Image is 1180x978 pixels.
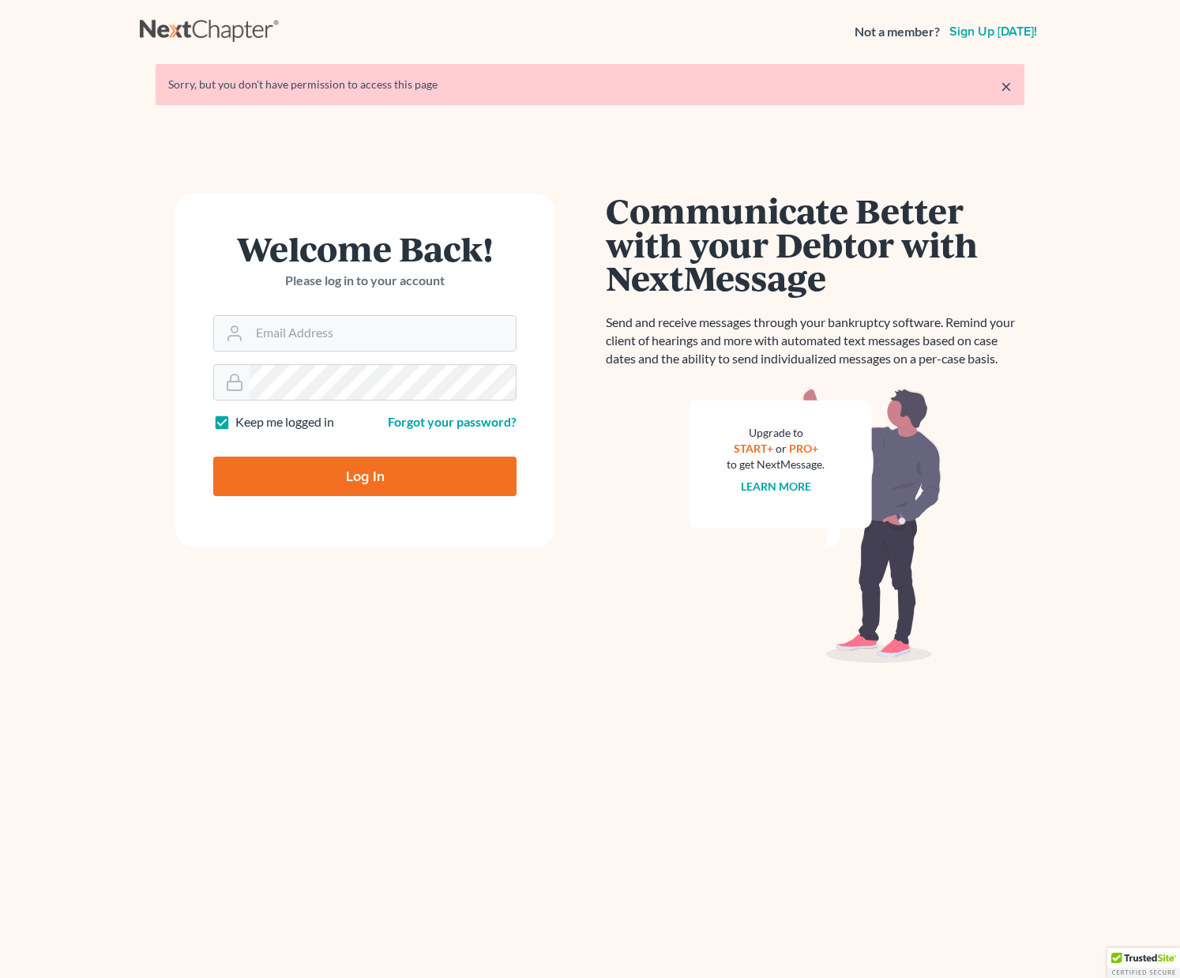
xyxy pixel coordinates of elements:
[250,316,516,351] input: Email Address
[213,231,517,265] h1: Welcome Back!
[213,457,517,496] input: Log In
[727,425,825,441] div: Upgrade to
[1107,948,1180,978] div: TrustedSite Certified
[168,77,1012,92] div: Sorry, but you don't have permission to access this page
[734,442,773,455] a: START+
[388,414,517,429] a: Forgot your password?
[727,457,825,472] div: to get NextMessage.
[789,442,818,455] a: PRO+
[689,387,941,664] img: nextmessage_bg-59042aed3d76b12b5cd301f8e5b87938c9018125f34e5fa2b7a6b67550977c72.svg
[606,314,1024,368] p: Send and receive messages through your bankruptcy software. Remind your client of hearings and mo...
[606,194,1024,295] h1: Communicate Better with your Debtor with NextMessage
[855,23,940,41] strong: Not a member?
[1001,77,1012,96] a: ×
[741,480,811,493] a: Learn more
[946,25,1040,38] a: Sign up [DATE]!
[213,272,517,290] p: Please log in to your account
[776,442,787,455] span: or
[235,413,334,431] label: Keep me logged in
